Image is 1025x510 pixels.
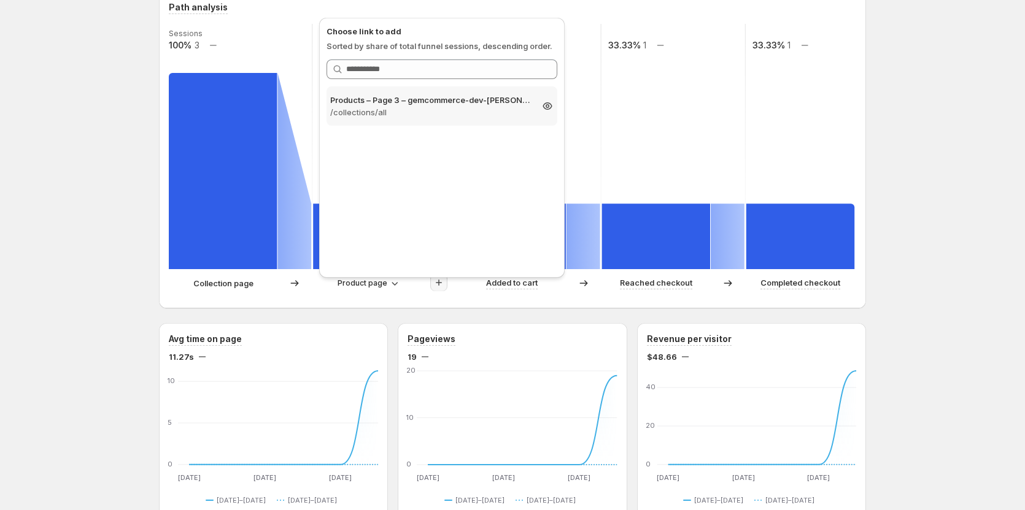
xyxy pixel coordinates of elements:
text: [DATE] [329,473,352,482]
text: 3 [195,40,199,50]
span: [DATE]–[DATE] [765,495,814,505]
path: Reached checkout: 1 [602,204,710,269]
text: 33.33% [752,40,785,50]
p: Products – Page 3 – gemcommerce-dev-[PERSON_NAME] [330,94,532,106]
text: 20 [406,366,416,375]
p: /collections/all [330,106,532,118]
text: 10 [168,376,175,385]
span: $48.66 [647,351,677,363]
text: 0 [168,460,172,468]
text: 40 [646,382,656,391]
span: 19 [408,351,417,363]
text: 10 [406,413,414,422]
span: Product page [338,278,387,288]
text: [DATE] [807,473,830,482]
path: Product page-2539011aed5d972a: 1 [313,204,421,269]
text: 20 [646,421,655,430]
h3: Avg time on page [169,333,242,345]
span: [DATE]–[DATE] [694,495,743,505]
p: Sorted by share of total funnel sessions, descending order. [327,40,557,52]
text: [DATE] [178,473,201,482]
text: 100% [169,40,191,50]
span: [DATE]–[DATE] [455,495,505,505]
h3: Pageviews [408,333,455,345]
button: [DATE]–[DATE] [206,493,271,508]
text: 0 [406,460,411,468]
span: [DATE]–[DATE] [527,495,576,505]
button: [DATE]–[DATE] [277,493,342,508]
text: 33.33% [608,40,641,50]
text: [DATE] [492,473,515,482]
p: Reached checkout [620,276,692,289]
text: 0 [646,460,651,468]
p: Completed checkout [760,276,840,289]
text: 1 [787,40,791,50]
button: [DATE]–[DATE] [444,493,509,508]
button: Product page [330,275,404,292]
h3: Path analysis [169,1,228,13]
text: [DATE] [732,473,755,482]
text: [DATE] [253,473,276,482]
path: Completed checkout: 1 [746,204,854,269]
text: 5 [168,418,172,427]
span: [DATE]–[DATE] [217,495,266,505]
p: Added to cart [486,276,538,289]
text: [DATE] [657,473,679,482]
button: [DATE]–[DATE] [516,493,581,508]
span: [DATE]–[DATE] [288,495,337,505]
h3: Revenue per visitor [647,333,732,345]
button: [DATE]–[DATE] [754,493,819,508]
p: Collection page [193,277,253,289]
text: [DATE] [417,473,439,482]
text: Sessions [169,29,203,38]
button: [DATE]–[DATE] [683,493,748,508]
text: [DATE] [568,473,591,482]
span: 11.27s [169,351,194,363]
text: 1 [643,40,646,50]
p: Choose link to add [327,25,557,37]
